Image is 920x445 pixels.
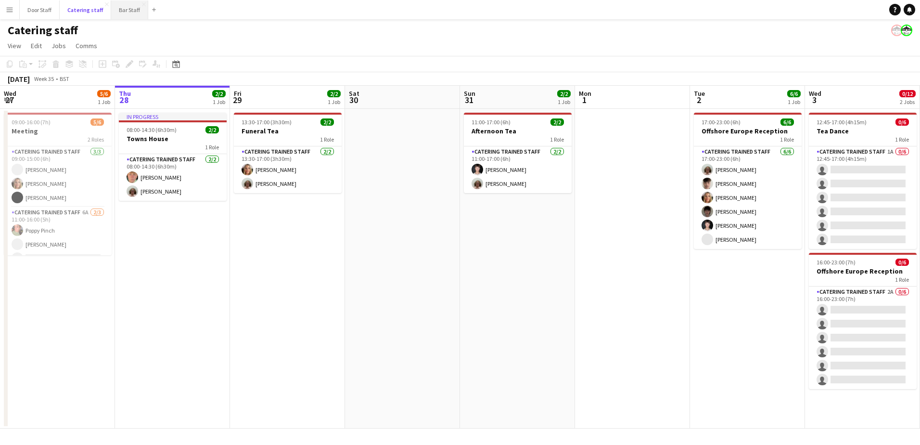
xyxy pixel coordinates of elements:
span: 6/6 [787,90,801,97]
div: 2 Jobs [900,98,915,105]
span: Sun [464,89,475,98]
span: 5/6 [97,90,111,97]
app-card-role: Catering trained staff2A0/616:00-23:00 (7h) [809,287,917,389]
span: Jobs [51,41,66,50]
div: [DATE] [8,74,30,84]
button: Catering staff [60,0,111,19]
app-job-card: In progress08:00-14:30 (6h30m)2/2Towns House1 RoleCatering trained staff2/208:00-14:30 (6h30m)[PE... [119,113,227,201]
app-job-card: 17:00-23:00 (6h)6/6Offshore Europe Reception1 RoleCatering trained staff6/617:00-23:00 (6h)[PERSO... [694,113,802,249]
div: In progress [119,113,227,120]
span: Fri [234,89,242,98]
span: 30 [347,94,359,105]
span: 5/6 [90,118,104,126]
span: 1 Role [895,136,909,143]
span: 0/12 [899,90,916,97]
h3: Meeting [4,127,112,135]
span: 28 [117,94,131,105]
span: 17:00-23:00 (6h) [702,118,741,126]
span: 2 [692,94,705,105]
span: 13:30-17:00 (3h30m) [242,118,292,126]
h1: Catering staff [8,23,78,38]
h3: Offshore Europe Reception [694,127,802,135]
span: 2/2 [320,118,334,126]
app-user-avatar: Beach Ballroom [891,25,903,36]
span: 1 Role [895,276,909,283]
div: BST [60,75,69,82]
app-card-role: Catering trained staff1A0/612:45-17:00 (4h15m) [809,146,917,249]
span: 12:45-17:00 (4h15m) [817,118,867,126]
span: 16:00-23:00 (7h) [817,259,856,266]
span: 3 [807,94,821,105]
button: Bar Staff [111,0,148,19]
span: Sat [349,89,359,98]
span: Edit [31,41,42,50]
h3: Towns House [119,134,227,143]
div: 1 Job [98,98,110,105]
app-card-role: Catering trained staff2/213:30-17:00 (3h30m)[PERSON_NAME][PERSON_NAME] [234,146,342,193]
span: 0/6 [895,118,909,126]
span: 2/2 [557,90,571,97]
span: 2/2 [550,118,564,126]
a: View [4,39,25,52]
a: Jobs [48,39,70,52]
span: 1 Role [550,136,564,143]
span: Wed [4,89,16,98]
span: Thu [119,89,131,98]
app-user-avatar: Beach Ballroom [901,25,912,36]
div: 1 Job [788,98,800,105]
app-card-role: Catering trained staff6A2/311:00-16:00 (5h)Poppy Pinch[PERSON_NAME] [4,207,112,268]
app-card-role: Catering trained staff2/211:00-17:00 (6h)[PERSON_NAME][PERSON_NAME] [464,146,572,193]
span: 31 [462,94,475,105]
span: Week 35 [32,75,56,82]
span: Comms [76,41,97,50]
a: Comms [72,39,101,52]
span: 08:00-14:30 (6h30m) [127,126,177,133]
span: Mon [579,89,591,98]
span: View [8,41,21,50]
span: 09:00-16:00 (7h) [12,118,51,126]
span: 1 Role [320,136,334,143]
span: 1 [577,94,591,105]
span: 6/6 [780,118,794,126]
app-card-role: Catering trained staff2/208:00-14:30 (6h30m)[PERSON_NAME][PERSON_NAME] [119,154,227,201]
div: 1 Job [558,98,570,105]
app-job-card: 09:00-16:00 (7h)5/6Meeting2 RolesCatering trained staff3/309:00-15:00 (6h)[PERSON_NAME][PERSON_NA... [4,113,112,255]
app-card-role: Catering trained staff3/309:00-15:00 (6h)[PERSON_NAME][PERSON_NAME][PERSON_NAME] [4,146,112,207]
span: 27 [2,94,16,105]
a: Edit [27,39,46,52]
span: 1 Role [205,144,219,151]
h3: Tea Dance [809,127,917,135]
app-card-role: Catering trained staff6/617:00-23:00 (6h)[PERSON_NAME][PERSON_NAME][PERSON_NAME][PERSON_NAME][PER... [694,146,802,249]
span: 2/2 [327,90,341,97]
span: 2 Roles [88,136,104,143]
h3: Afternoon Tea [464,127,572,135]
app-job-card: 12:45-17:00 (4h15m)0/6Tea Dance1 RoleCatering trained staff1A0/612:45-17:00 (4h15m) [809,113,917,249]
span: Tue [694,89,705,98]
div: 1 Job [213,98,225,105]
span: 11:00-17:00 (6h) [472,118,511,126]
h3: Funeral Tea [234,127,342,135]
span: Wed [809,89,821,98]
app-job-card: 11:00-17:00 (6h)2/2Afternoon Tea1 RoleCatering trained staff2/211:00-17:00 (6h)[PERSON_NAME][PERS... [464,113,572,193]
span: 2/2 [205,126,219,133]
div: 1 Job [328,98,340,105]
span: 0/6 [895,259,909,266]
button: Door Staff [20,0,60,19]
span: 2/2 [212,90,226,97]
app-job-card: 16:00-23:00 (7h)0/6Offshore Europe Reception1 RoleCatering trained staff2A0/616:00-23:00 (7h) [809,253,917,389]
app-job-card: 13:30-17:00 (3h30m)2/2Funeral Tea1 RoleCatering trained staff2/213:30-17:00 (3h30m)[PERSON_NAME][... [234,113,342,193]
span: 1 Role [780,136,794,143]
h3: Offshore Europe Reception [809,267,917,275]
span: 29 [232,94,242,105]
